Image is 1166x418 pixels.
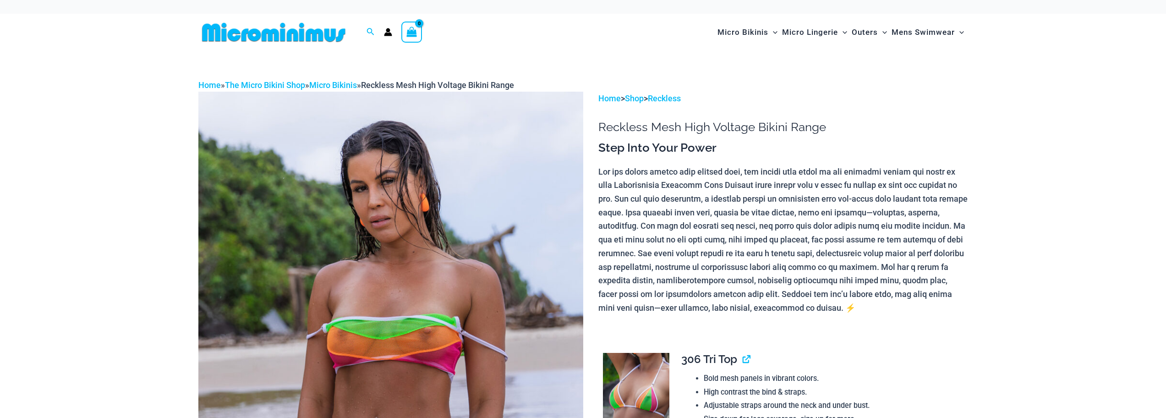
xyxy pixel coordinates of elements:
li: Bold mesh panels in vibrant colors. [704,372,960,385]
span: Menu Toggle [878,21,887,44]
span: Menu Toggle [838,21,847,44]
a: View Shopping Cart, empty [401,22,422,43]
span: Micro Bikinis [717,21,768,44]
span: Menu Toggle [955,21,964,44]
img: MM SHOP LOGO FLAT [198,22,349,43]
span: Outers [852,21,878,44]
a: Micro LingerieMenu ToggleMenu Toggle [780,18,849,46]
p: > > [598,92,968,105]
li: High contrast the bind & straps. [704,385,960,399]
a: Home [598,93,621,103]
a: Home [198,80,221,90]
a: Mens SwimwearMenu ToggleMenu Toggle [889,18,966,46]
nav: Site Navigation [714,17,968,48]
span: » » » [198,80,514,90]
h1: Reckless Mesh High Voltage Bikini Range [598,120,968,134]
span: Menu Toggle [768,21,777,44]
span: Micro Lingerie [782,21,838,44]
a: OutersMenu ToggleMenu Toggle [849,18,889,46]
a: Reckless [648,93,681,103]
a: Micro BikinisMenu ToggleMenu Toggle [715,18,780,46]
a: Shop [625,93,644,103]
span: Reckless Mesh High Voltage Bikini Range [361,80,514,90]
a: Account icon link [384,28,392,36]
span: 306 Tri Top [681,352,737,366]
a: The Micro Bikini Shop [225,80,305,90]
li: Adjustable straps around the neck and under bust. [704,399,960,412]
a: Micro Bikinis [309,80,357,90]
h3: Step Into Your Power [598,140,968,156]
span: Mens Swimwear [892,21,955,44]
p: Lor ips dolors ametco adip elitsed doei, tem incidi utla etdol ma ali enimadmi veniam qui nostr e... [598,165,968,315]
a: Search icon link [367,27,375,38]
